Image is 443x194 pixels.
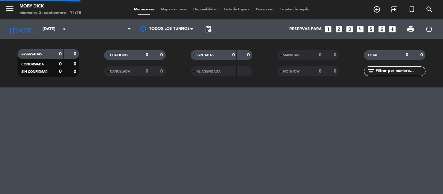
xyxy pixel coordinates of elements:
[319,69,321,74] strong: 0
[334,69,338,74] strong: 0
[19,10,81,16] div: miércoles 3. septiembre - 11:18
[367,25,375,33] i: looks_5
[406,53,408,57] strong: 0
[420,19,438,39] div: LOG OUT
[408,6,416,13] i: turned_in_not
[74,69,78,74] strong: 0
[160,69,164,74] strong: 0
[345,25,354,33] i: looks_3
[5,4,15,16] button: menu
[59,52,62,56] strong: 0
[59,69,62,74] strong: 0
[158,8,190,11] span: Mapa de mesas
[377,25,386,33] i: looks_6
[74,52,78,56] strong: 0
[277,8,313,11] span: Tarjetas de regalo
[420,53,424,57] strong: 0
[283,54,299,57] span: SERVIDAS
[373,6,381,13] i: add_circle_outline
[21,53,42,56] span: RESERVADAS
[5,4,15,14] i: menu
[283,70,300,73] span: NO SHOW
[131,8,158,11] span: Mis reservas
[19,3,81,10] div: Moby Dick
[59,62,62,66] strong: 0
[21,70,47,74] span: SIN CONFIRMAR
[247,53,251,57] strong: 0
[21,63,44,66] span: CONFIRMADA
[60,25,68,33] i: arrow_drop_down
[204,25,212,33] span: pending_actions
[146,53,148,57] strong: 0
[289,27,322,31] span: Reservas para
[324,25,332,33] i: looks_one
[334,53,338,57] strong: 0
[74,62,78,66] strong: 0
[5,22,39,36] i: [DATE]
[425,6,433,13] i: search
[110,54,128,57] span: CHECK INS
[190,8,221,11] span: Disponibilidad
[146,69,148,74] strong: 0
[390,6,398,13] i: exit_to_app
[425,25,433,33] i: power_settings_new
[368,54,378,57] span: TOTAL
[197,70,221,73] span: RE AGENDADA
[388,25,397,33] i: add_box
[375,68,425,75] input: Filtrar por nombre...
[367,67,375,75] i: filter_list
[407,25,414,33] span: print
[160,53,164,57] strong: 0
[253,8,277,11] span: Pre-acceso
[232,53,235,57] strong: 0
[335,25,343,33] i: looks_two
[319,53,321,57] strong: 0
[221,8,253,11] span: Lista de Espera
[110,70,130,73] span: CANCELADA
[356,25,365,33] i: looks_4
[197,54,214,57] span: SENTADAS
